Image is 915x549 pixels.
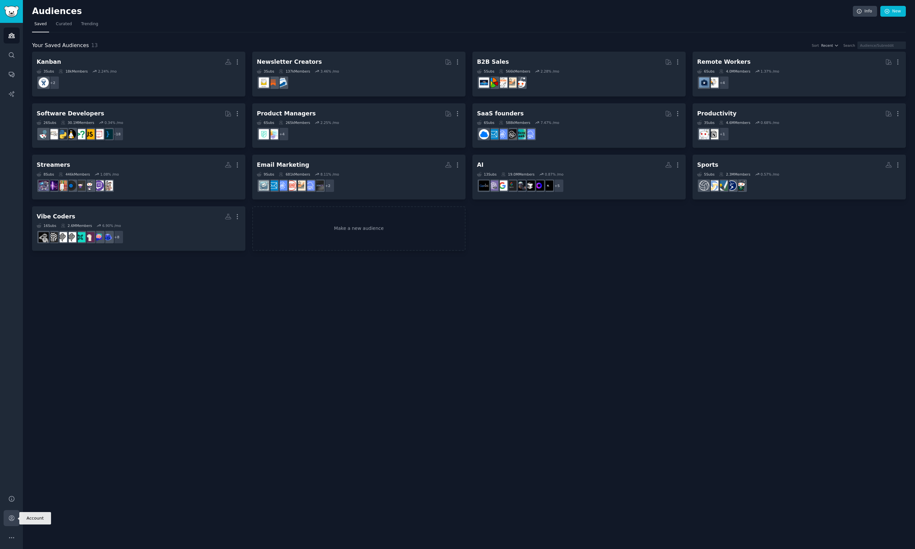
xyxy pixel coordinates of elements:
[545,172,563,177] div: 0.87 % /mo
[79,19,100,32] a: Trending
[257,69,274,74] div: 3 Sub s
[477,58,509,66] div: B2B Sales
[550,179,564,193] div: + 5
[279,172,310,177] div: 681k Members
[46,76,60,90] div: + 2
[98,69,117,74] div: 2.24 % /mo
[472,52,686,96] a: B2B Sales5Subs566kMembers2.28% /mosalessalestechniquesb2b_salesB2BSalesB_2_B_Selling_Tips
[320,172,339,177] div: 8.11 % /mo
[727,180,737,191] img: badminton
[699,77,709,88] img: work
[812,43,819,48] div: Sort
[259,129,269,139] img: ProductMgmt
[84,232,95,242] img: LocalLLaMA
[843,43,855,48] div: Search
[477,172,497,177] div: 13 Sub s
[252,206,466,251] a: Make a new audience
[37,58,61,66] div: Kanban
[279,120,310,125] div: 265k Members
[506,180,517,191] img: GeminiAI
[697,110,736,118] div: Productivity
[479,77,489,88] img: B_2_B_Selling_Tips
[268,180,278,191] img: SaaS_Email_Marketing
[37,172,54,177] div: 8 Sub s
[479,129,489,139] img: B2BSaaS
[103,129,113,139] img: programming
[57,180,67,191] img: Streamers
[853,6,877,17] a: Info
[48,180,58,191] img: TwitchStreaming
[252,103,466,148] a: Product Managers6Subs265kMembers2.25% /mo+4ProductManagementProductMgmt
[32,103,245,148] a: Software Developers26Subs30.1MMembers0.34% /mo+18programmingwebdevjavascriptcscareerquestionslinu...
[506,129,517,139] img: NoCodeSaaS
[37,110,104,118] div: Software Developers
[708,129,718,139] img: Notion
[61,223,92,228] div: 2.6M Members
[821,43,833,48] span: Recent
[525,180,535,191] img: cursor
[715,76,729,90] div: + 4
[719,172,750,177] div: 2.3M Members
[697,120,714,125] div: 3 Sub s
[103,232,113,242] img: GithubCopilot
[314,180,324,191] img: agency
[761,69,779,74] div: 1.37 % /mo
[57,129,67,139] img: Python
[268,77,278,88] img: Substack
[477,110,524,118] div: SaaS founders
[693,103,906,148] a: Productivity3Subs4.6MMembers0.68% /mo+1Notionproductivity
[259,77,269,88] img: Newsletters
[472,155,686,199] a: AI13Subs19.0MMembers0.87% /mo+5ArtificialNtelligenceLocalLLMcursorsingularityGeminiAIGoogleGemini...
[472,103,686,148] a: SaaS founders6Subs588kMembers7.47% /moSaaSmicrosaasNoCodeSaaSSaaSSalesSaaS_Email_MarketingB2BSaaS
[736,180,746,191] img: golf
[32,42,89,50] span: Your Saved Audiences
[34,21,47,27] span: Saved
[699,129,709,139] img: productivity
[479,180,489,191] img: Bard
[268,129,278,139] img: ProductManagement
[32,6,853,17] h2: Audiences
[259,180,269,191] img: coldemail
[59,69,88,74] div: 18k Members
[286,180,296,191] img: LeadGeneration
[39,77,49,88] img: jira
[320,120,339,125] div: 2.25 % /mo
[543,180,553,191] img: ArtificialNtelligence
[75,232,85,242] img: LLMDevs
[534,180,544,191] img: LocalLLM
[540,69,559,74] div: 2.28 % /mo
[66,180,76,191] img: LiveStreaming
[252,52,466,96] a: Newsletter Creators3Subs137kMembers3.46% /moEmailmarketingSubstackNewsletters
[91,42,98,48] span: 13
[61,120,94,125] div: 30.1M Members
[48,232,58,242] img: AIAgentsDirectory
[32,155,245,199] a: Streamers8Subs446kMembers1.08% /moVirtualYoutubersTwitchFollowersTwitch_StartupTwitchStreamersLiv...
[54,19,74,32] a: Curated
[761,120,779,125] div: 0.68 % /mo
[488,180,498,191] img: ChatGPTPro
[717,180,728,191] img: Pickleball
[715,127,729,141] div: + 1
[488,129,498,139] img: SaaS_Email_Marketing
[4,6,19,17] img: GummySearch logo
[257,161,309,169] div: Email Marketing
[321,179,335,193] div: + 2
[497,180,507,191] img: GoogleGeminiAI
[257,120,274,125] div: 6 Sub s
[275,127,289,141] div: + 4
[39,232,49,242] img: AgentsOfAI
[37,161,70,169] div: Streamers
[94,129,104,139] img: webdev
[699,180,709,191] img: beachvolleyball
[257,110,316,118] div: Product Managers
[719,69,750,74] div: 4.0M Members
[506,77,517,88] img: salestechniques
[252,155,466,199] a: Email Marketing9Subs681kMembers8.11% /mo+2agencySaaSsalestechniquesLeadGenerationSaaSSalesSaaS_Em...
[499,69,530,74] div: 566k Members
[697,58,750,66] div: Remote Workers
[104,120,123,125] div: 0.34 % /mo
[821,43,839,48] button: Recent
[697,172,714,177] div: 5 Sub s
[295,180,306,191] img: salestechniques
[75,129,85,139] img: cscareerquestions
